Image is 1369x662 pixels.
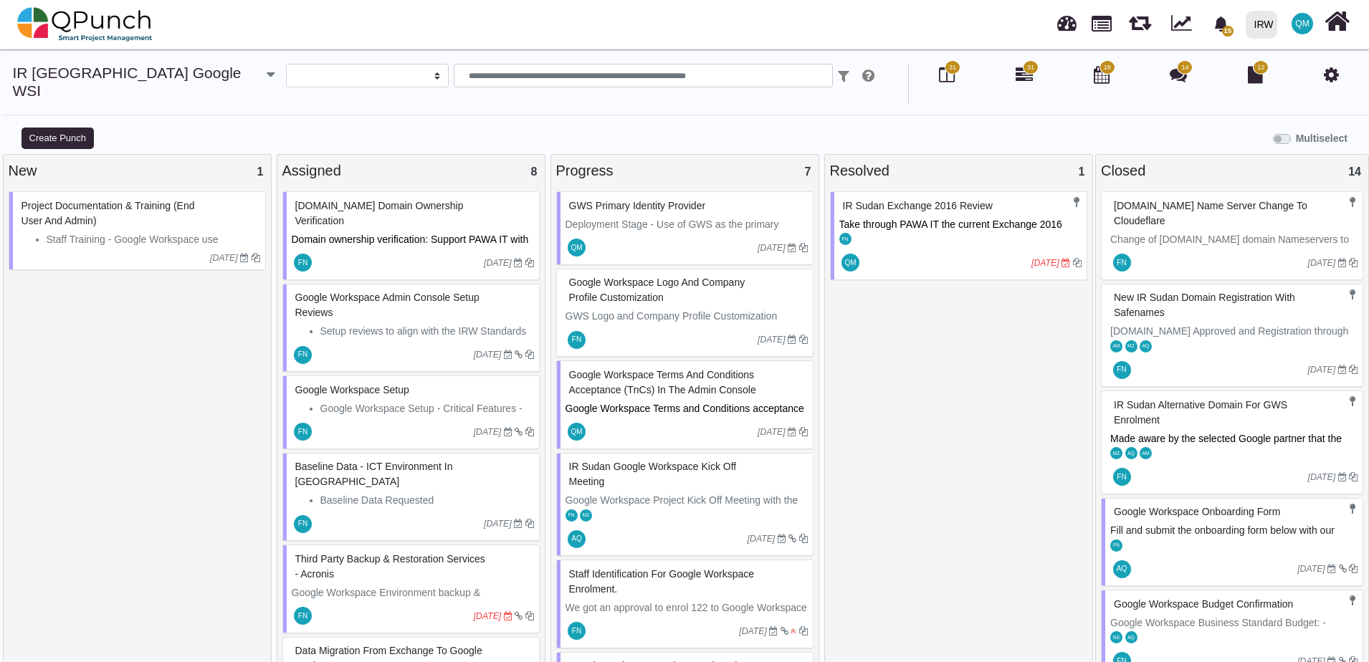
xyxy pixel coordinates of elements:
[758,243,786,253] i: [DATE]
[1110,433,1358,550] span: Made aware by the selected Google partner that the current domain in use for our office in [GEOGR...
[569,277,745,303] span: #81988
[1297,564,1325,574] i: [DATE]
[1027,63,1034,73] span: 31
[1181,63,1188,73] span: 14
[1110,631,1122,643] span: Nadeem Sheikh
[1338,473,1347,481] i: Due Date
[298,351,307,358] span: FN
[295,461,453,487] span: #80768
[474,611,502,621] i: [DATE]
[515,428,523,436] i: Dependant Task
[791,627,796,635] i: High
[17,3,153,46] img: qpunch-sp.fa6292f.png
[1117,474,1126,481] span: FN
[1113,635,1120,641] span: NS
[525,612,534,620] i: Clone
[1208,11,1234,37] div: Notification
[805,165,811,178] span: 7
[504,612,512,620] i: Due Date
[1350,595,1355,605] i: Milestone
[504,350,512,359] i: Due Date
[1110,232,1358,262] p: Change of [DOMAIN_NAME] domain Nameservers to Cloudflare
[569,568,755,595] span: #80753
[799,244,808,252] i: Clone
[1327,565,1336,573] i: Due Date
[1142,451,1149,456] span: AM
[1213,16,1229,32] svg: bell fill
[739,626,767,636] i: [DATE]
[788,335,796,344] i: Due Date
[252,254,260,262] i: Clone
[295,553,485,580] span: #80767
[566,493,808,523] p: Google Workspace Project Kick Off Meeting with the Vendor:
[1349,473,1358,481] i: Clone
[1350,197,1355,207] i: Milestone
[571,244,582,251] span: QM
[1114,292,1295,318] span: #81712
[298,613,307,620] span: FN
[1125,447,1137,459] span: Aamar Qayum
[1295,19,1309,28] span: QM
[569,461,737,487] span: #81674
[568,622,586,640] span: Francis Ndichu
[788,244,796,252] i: Due Date
[1140,447,1152,459] span: Asad Malik
[571,428,582,436] span: QM
[1110,324,1358,354] p: [DOMAIN_NAME] Approved and Registration through Safenames is ongoing
[320,493,534,508] li: Baseline Data Requested
[1079,165,1085,178] span: 1
[1113,560,1131,578] span: Aamar Qayum
[1112,344,1120,349] span: AM
[572,336,581,343] span: FN
[514,519,523,528] i: Due Date
[298,428,307,436] span: FN
[1349,259,1358,267] i: Clone
[841,237,848,242] span: FN
[1164,1,1205,48] div: Dynamic Report
[1117,366,1126,373] span: FN
[525,519,534,528] i: Clone
[568,331,586,349] span: Francis Ndichu
[1308,365,1336,375] i: [DATE]
[568,423,586,441] span: Qasim Munir
[1110,539,1122,552] span: Francis Ndichu
[515,612,523,620] i: Dependant Task
[1325,8,1350,35] i: Home
[1073,259,1082,267] i: Clone
[769,627,778,635] i: Due Date
[292,234,532,260] span: Domain ownership verification: Support PAWA IT with txt records for domain verification.
[1129,7,1151,31] span: Releases
[1114,399,1287,426] span: #81711
[571,535,581,542] span: AQ
[1094,66,1110,83] i: Calendar
[1110,340,1122,352] span: Asad Malik
[1348,165,1361,178] span: 14
[295,292,480,318] span: #81676
[1296,133,1347,144] b: Multiselect
[1114,506,1280,517] span: #81673
[1114,200,1307,226] span: #81742
[799,534,808,543] i: Clone
[298,259,307,267] span: FN
[556,160,814,181] div: Progress
[294,254,312,272] span: Francis Ndichu
[13,64,242,99] a: IR [GEOGRAPHIC_DATA] Google WSI
[1113,543,1120,548] span: FN
[572,628,581,635] span: FN
[566,217,808,277] p: Deployment Stage - Use of GWS as the primary Identity – Review the following available options an...
[568,239,586,256] span: Qasim Munir
[568,530,586,548] span: Aamar Qayum
[949,63,956,73] span: 31
[1057,9,1077,30] span: Dashboard
[583,513,590,518] span: MZ
[1104,63,1111,73] span: 18
[1113,468,1131,486] span: Francis Ndichu
[1031,258,1059,268] i: [DATE]
[1062,259,1070,267] i: Due Date
[1222,26,1234,37] span: 15
[580,509,592,522] span: Mohammed Zabhier
[525,350,534,359] i: Clone
[1127,344,1135,349] span: MZ
[839,233,852,245] span: Francis Ndichu
[484,258,512,268] i: [DATE]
